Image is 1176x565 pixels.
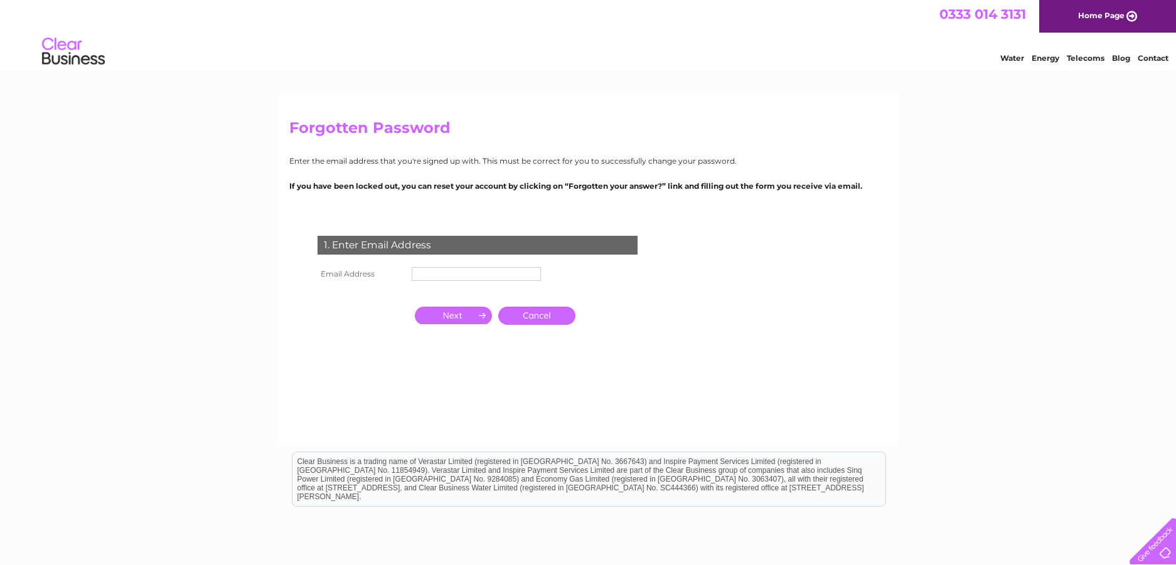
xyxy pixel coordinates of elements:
a: Cancel [498,307,575,325]
p: Enter the email address that you're signed up with. This must be correct for you to successfully ... [289,155,887,167]
div: Clear Business is a trading name of Verastar Limited (registered in [GEOGRAPHIC_DATA] No. 3667643... [292,7,885,61]
p: If you have been locked out, you can reset your account by clicking on “Forgotten your answer?” l... [289,180,887,192]
div: 1. Enter Email Address [318,236,638,255]
a: Energy [1032,53,1059,63]
img: logo.png [41,33,105,71]
a: Telecoms [1067,53,1104,63]
a: Water [1000,53,1024,63]
a: Contact [1138,53,1168,63]
a: Blog [1112,53,1130,63]
a: 0333 014 3131 [939,6,1026,22]
h2: Forgotten Password [289,119,887,143]
th: Email Address [314,264,409,284]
